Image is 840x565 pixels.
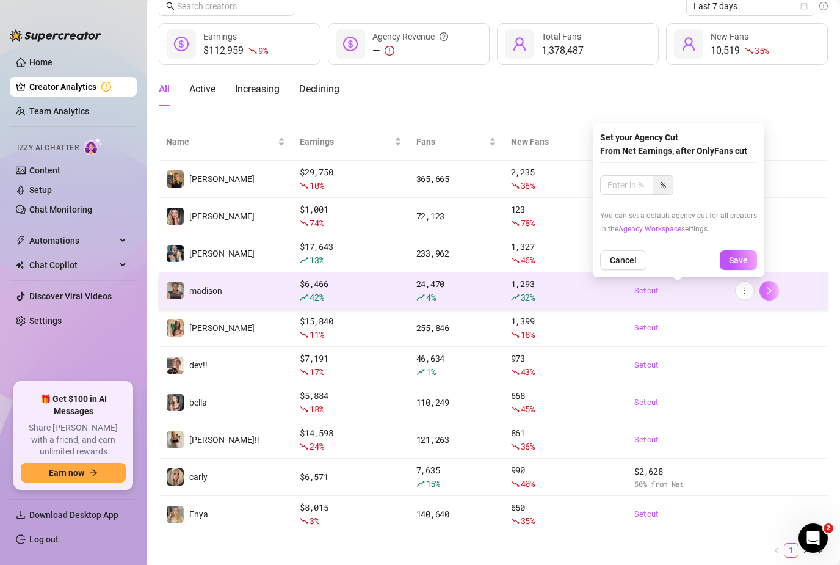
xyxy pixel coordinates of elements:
[159,123,292,161] th: Name
[21,393,126,417] span: 🎁 Get $100 in AI Messages
[29,106,89,116] a: Team Analytics
[16,236,26,246] span: thunderbolt
[511,277,620,304] div: 1,293
[511,426,620,453] div: 861
[511,352,620,379] div: 973
[29,77,127,97] a: Creator Analytics exclamation-circle
[521,291,535,303] span: 32 %
[300,166,402,192] div: $ 29,750
[166,2,175,10] span: search
[824,523,833,533] span: 2
[634,478,720,490] span: 50 % from Net
[521,440,535,452] span: 36 %
[798,523,828,553] iframe: Intercom live chat
[521,180,535,191] span: 36 %
[300,368,308,376] span: fall
[189,82,215,97] div: Active
[189,360,208,370] span: dev!!
[521,329,535,340] span: 18 %
[600,211,757,233] span: You can set a default agency cut for all creators in the settings.
[511,368,520,376] span: fall
[521,478,535,489] span: 40 %
[521,254,535,266] span: 46 %
[300,135,392,148] span: Earnings
[416,210,496,223] div: 72,123
[426,291,435,303] span: 4 %
[16,510,26,520] span: download
[29,534,59,544] a: Log out
[29,510,118,520] span: Download Desktop App
[189,211,255,221] span: [PERSON_NAME]
[300,517,308,525] span: fall
[385,46,394,56] span: exclamation-circle
[755,45,769,56] span: 35 %
[300,277,402,304] div: $ 6,466
[504,123,628,161] th: New Fans
[759,281,779,301] button: right
[300,501,402,528] div: $ 8,015
[819,2,828,10] span: info-circle
[167,506,184,523] img: Enya
[189,249,255,258] span: [PERSON_NAME]
[409,123,504,161] th: Fans
[720,250,757,270] button: Save
[521,366,535,377] span: 43 %
[541,43,584,58] div: 1,378,487
[416,247,496,260] div: 233,962
[521,217,535,228] span: 78 %
[511,315,620,341] div: 1,399
[17,142,79,154] span: Izzy AI Chatter
[511,405,520,414] span: fall
[159,82,170,97] div: All
[310,403,324,415] span: 18 %
[167,208,184,225] img: tatum
[300,240,402,267] div: $ 17,643
[310,291,324,303] span: 42 %
[416,321,496,335] div: 255,846
[89,468,98,477] span: arrow-right
[235,82,280,97] div: Increasing
[416,293,425,302] span: rise
[29,205,92,214] a: Chat Monitoring
[634,434,720,446] a: Set cut
[511,240,620,267] div: 1,327
[511,293,520,302] span: rise
[21,422,126,458] span: Share [PERSON_NAME] with a friend, and earn unlimited rewards
[300,330,308,339] span: fall
[300,442,308,451] span: fall
[49,468,84,478] span: Earn now
[511,135,610,148] span: New Fans
[310,254,324,266] span: 13 %
[600,250,646,270] button: Cancel
[511,330,520,339] span: fall
[29,231,116,250] span: Automations
[189,472,208,482] span: carly
[372,30,448,43] div: Agency Revenue
[300,426,402,453] div: $ 14,598
[84,137,103,155] img: AI Chatter
[610,255,637,265] span: Cancel
[600,133,747,156] span: Set your Agency Cut From Net Earnings, after OnlyFans cut
[511,166,620,192] div: 2,235
[174,37,189,51] span: dollar-circle
[29,255,116,275] span: Chat Copilot
[634,465,720,478] span: $ 2,628
[416,433,496,447] div: 121,263
[167,170,184,188] img: kendall
[167,319,184,337] img: fiona
[300,256,308,264] span: rise
[10,29,101,42] img: logo-BBDzfeDw.svg
[541,32,581,42] span: Total Fans
[511,219,520,227] span: fall
[784,544,798,557] a: 1
[512,37,527,51] span: user
[258,45,267,56] span: 9 %
[634,396,720,409] a: Set cut
[634,508,720,520] a: Set cut
[300,405,308,414] span: fall
[16,261,24,269] img: Chat Copilot
[769,543,784,558] li: Previous Page
[521,515,535,527] span: 35 %
[310,217,324,228] span: 74 %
